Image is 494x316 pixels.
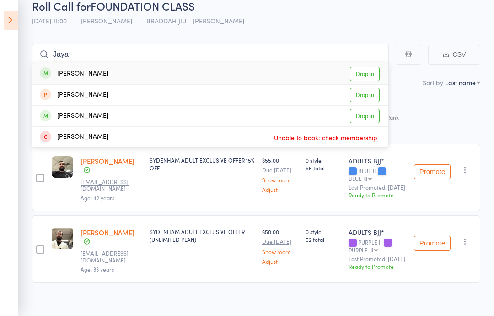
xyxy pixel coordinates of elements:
[81,194,114,202] span: : 42 years
[349,239,407,253] div: PURPLE II
[262,238,298,245] small: Due [DATE]
[81,250,140,263] small: tjmorris23@me.com
[349,184,407,191] small: Last Promoted: [DATE]
[349,156,407,165] div: ADULTS BJJ*
[350,67,380,81] a: Drop in
[32,16,67,25] span: [DATE] 11:00
[81,156,134,166] a: [PERSON_NAME]
[349,262,407,270] div: Ready to Promote
[349,256,407,262] small: Last Promoted: [DATE]
[40,132,108,142] div: [PERSON_NAME]
[81,228,134,237] a: [PERSON_NAME]
[349,168,407,181] div: BLUE II
[306,164,341,172] span: 55 total
[81,265,114,273] span: : 33 years
[262,249,298,255] a: Show more
[40,69,108,79] div: [PERSON_NAME]
[349,228,407,237] div: ADULTS BJJ*
[146,16,244,25] span: BRADDAH JIU - [PERSON_NAME]
[150,156,255,172] div: SYDENHAM ADULT EXCLUSIVE OFFER 15% OFF
[349,175,367,181] div: BLUE III
[52,156,73,178] img: image1743554980.png
[423,78,443,87] label: Sort by
[262,258,298,264] a: Adjust
[150,228,255,243] div: SYDENHAM ADULT EXCLUSIVE OFFER (UNLIMITED PLAN)
[350,109,380,123] a: Drop in
[272,131,380,144] span: Unable to book: check membership
[306,235,341,243] span: 52 total
[428,45,480,65] button: CSV
[350,88,380,102] a: Drop in
[262,177,298,183] a: Show more
[81,179,140,192] small: Hello@scottheldorf.com
[40,111,108,121] div: [PERSON_NAME]
[81,16,132,25] span: [PERSON_NAME]
[349,191,407,199] div: Ready to Promote
[445,78,476,87] div: Last name
[262,186,298,192] a: Adjust
[40,90,108,100] div: [PERSON_NAME]
[262,228,298,264] div: $50.00
[349,247,373,253] div: PURPLE III
[414,236,451,251] button: Promote
[262,167,298,173] small: Due [DATE]
[32,44,389,65] input: Search by name
[414,164,451,179] button: Promote
[262,156,298,192] div: $55.00
[52,228,73,249] img: image1717402599.png
[306,228,341,235] span: 0 style
[306,156,341,164] span: 0 style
